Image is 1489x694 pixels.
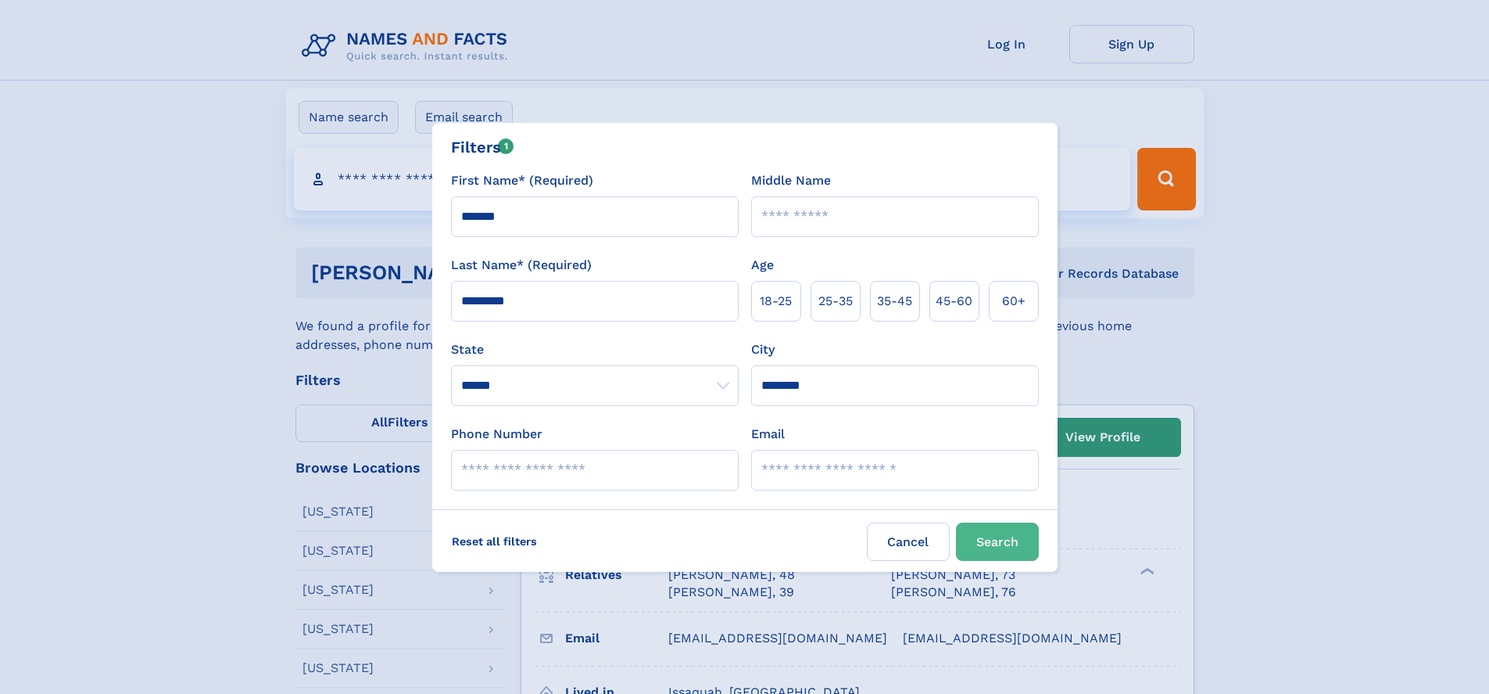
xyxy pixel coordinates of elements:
label: Age [751,256,774,275]
span: 35‑45 [877,292,912,311]
label: State [451,340,739,359]
span: 18‑25 [760,292,792,311]
label: Phone Number [451,425,542,444]
label: Middle Name [751,171,831,190]
button: Search [956,523,1039,561]
span: 25‑35 [818,292,853,311]
label: Email [751,425,785,444]
div: Filters [451,135,514,159]
span: 60+ [1002,292,1025,311]
label: Reset all filters [442,523,547,560]
label: First Name* (Required) [451,171,593,190]
label: City [751,340,775,359]
label: Last Name* (Required) [451,256,592,275]
span: 45‑60 [936,292,972,311]
label: Cancel [867,523,950,561]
